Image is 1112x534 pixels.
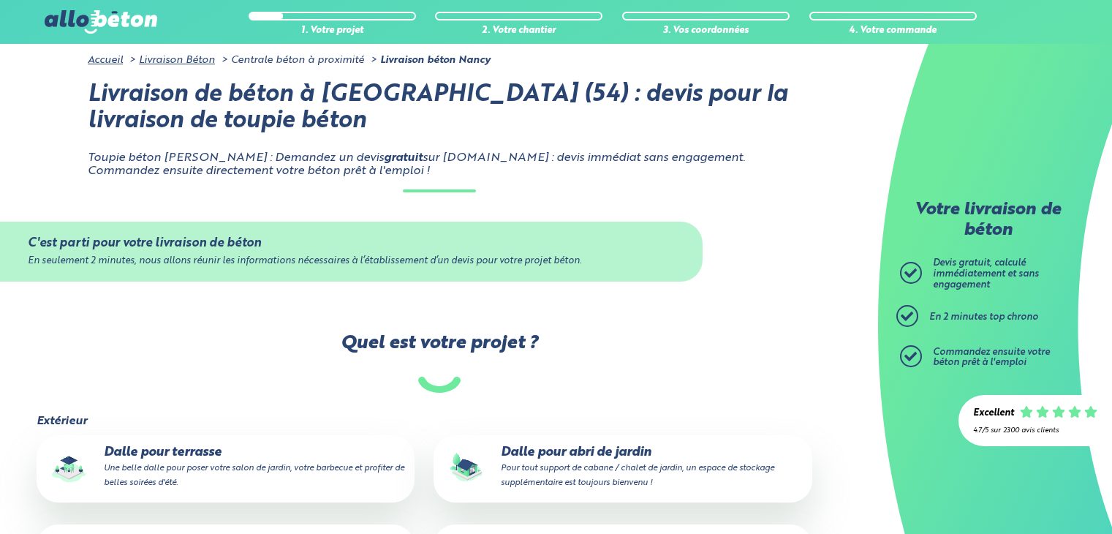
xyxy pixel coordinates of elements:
[384,152,423,164] strong: gratuit
[28,256,674,267] div: En seulement 2 minutes, nous allons réunir les informations nécessaires à l’établissement d’un de...
[139,55,215,65] a: Livraison Béton
[88,151,790,178] p: Toupie béton [PERSON_NAME] : Demandez un devis sur [DOMAIN_NAME] : devis immédiat sans engagement...
[622,26,790,37] div: 3. Vos coordonnées
[809,26,977,37] div: 4. Votre commande
[35,333,843,392] label: Quel est votre projet ?
[982,477,1096,518] iframe: Help widget launcher
[444,445,491,492] img: final_use.values.garden_shed
[45,10,157,34] img: allobéton
[249,26,416,37] div: 1. Votre projet
[37,415,87,428] legend: Extérieur
[88,82,790,136] h1: Livraison de béton à [GEOGRAPHIC_DATA] (54) : devis pour la livraison de toupie béton
[444,445,801,490] p: Dalle pour abri de jardin
[367,54,491,66] li: Livraison béton Nancy
[47,445,94,492] img: final_use.values.terrace
[47,445,404,490] p: Dalle pour terrasse
[218,54,364,66] li: Centrale béton à proximité
[501,464,774,487] small: Pour tout support de cabane / chalet de jardin, un espace de stockage supplémentaire est toujours...
[28,236,674,250] div: C'est parti pour votre livraison de béton
[104,464,404,487] small: Une belle dalle pour poser votre salon de jardin, votre barbecue et profiter de belles soirées d'...
[435,26,602,37] div: 2. Votre chantier
[88,55,123,65] a: Accueil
